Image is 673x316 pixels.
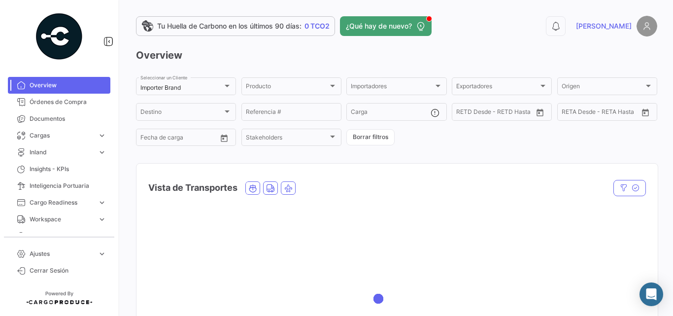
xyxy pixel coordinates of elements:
[157,21,302,31] span: Tu Huella de Carbono en los últimos 90 días:
[637,16,657,36] img: placeholder-user.png
[586,110,623,117] input: Hasta
[30,131,94,140] span: Cargas
[30,232,106,241] span: Programas
[304,21,330,31] span: 0 TCO2
[140,110,223,117] span: Destino
[30,114,106,123] span: Documentos
[217,131,232,145] button: Open calendar
[8,161,110,177] a: Insights - KPIs
[638,105,653,120] button: Open calendar
[456,110,474,117] input: Desde
[8,77,110,94] a: Overview
[136,48,657,62] h3: Overview
[140,84,181,91] mat-select-trigger: Importer Brand
[30,266,106,275] span: Cerrar Sesión
[481,110,517,117] input: Hasta
[98,198,106,207] span: expand_more
[8,110,110,127] a: Documentos
[98,148,106,157] span: expand_more
[281,182,295,194] button: Air
[140,136,158,142] input: Desde
[30,148,94,157] span: Inland
[30,198,94,207] span: Cargo Readiness
[246,136,328,142] span: Stakeholders
[346,129,395,145] button: Borrar filtros
[98,215,106,224] span: expand_more
[30,181,106,190] span: Inteligencia Portuaria
[165,136,202,142] input: Hasta
[30,81,106,90] span: Overview
[576,21,632,31] span: [PERSON_NAME]
[351,84,433,91] span: Importadores
[98,249,106,258] span: expand_more
[136,16,335,36] a: Tu Huella de Carbono en los últimos 90 días:0 TCO2
[148,181,237,195] h4: Vista de Transportes
[246,182,260,194] button: Ocean
[30,249,94,258] span: Ajustes
[34,12,84,61] img: powered-by.png
[562,84,644,91] span: Origen
[8,228,110,245] a: Programas
[346,21,412,31] span: ¿Qué hay de nuevo?
[30,215,94,224] span: Workspace
[8,177,110,194] a: Inteligencia Portuaria
[30,98,106,106] span: Órdenes de Compra
[98,131,106,140] span: expand_more
[8,94,110,110] a: Órdenes de Compra
[30,165,106,174] span: Insights - KPIs
[340,16,432,36] button: ¿Qué hay de nuevo?
[639,282,663,306] div: Abrir Intercom Messenger
[533,105,547,120] button: Open calendar
[246,84,328,91] span: Producto
[456,84,538,91] span: Exportadores
[562,110,579,117] input: Desde
[264,182,277,194] button: Land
